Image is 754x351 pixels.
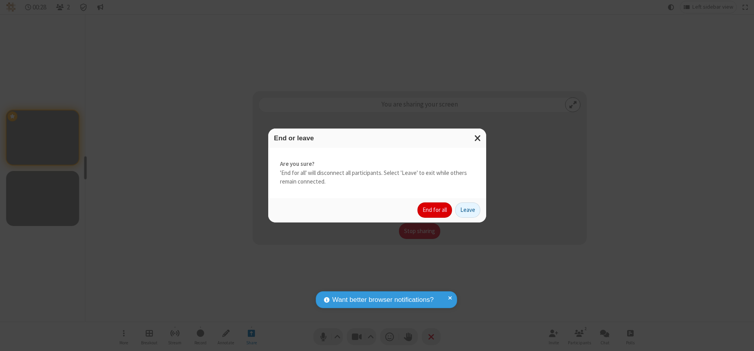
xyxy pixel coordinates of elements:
[274,134,480,142] h3: End or leave
[332,295,434,305] span: Want better browser notifications?
[470,129,486,148] button: Close modal
[268,148,486,198] div: 'End for all' will disconnect all participants. Select 'Leave' to exit while others remain connec...
[417,202,452,218] button: End for all
[280,160,474,169] strong: Are you sure?
[455,202,480,218] button: Leave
